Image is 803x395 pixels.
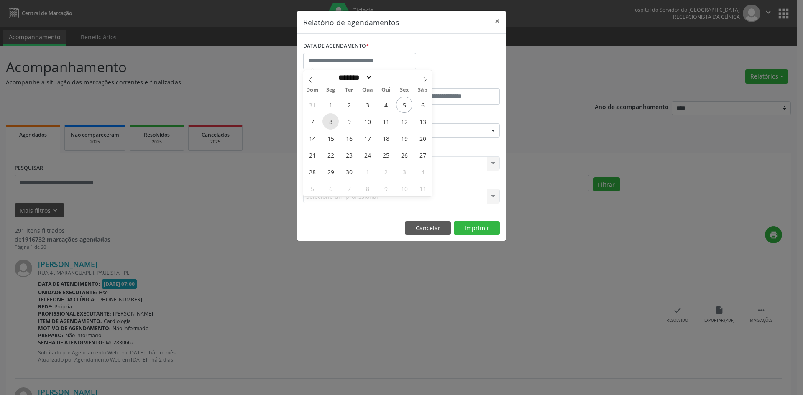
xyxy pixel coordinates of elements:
span: Setembro 1, 2025 [322,97,339,113]
span: Setembro 12, 2025 [396,113,412,130]
span: Setembro 15, 2025 [322,130,339,146]
span: Sex [395,87,414,93]
span: Setembro 9, 2025 [341,113,357,130]
span: Outubro 2, 2025 [378,163,394,180]
span: Setembro 14, 2025 [304,130,320,146]
span: Setembro 20, 2025 [414,130,431,146]
span: Setembro 11, 2025 [378,113,394,130]
span: Setembro 18, 2025 [378,130,394,146]
span: Outubro 6, 2025 [322,180,339,196]
span: Outubro 3, 2025 [396,163,412,180]
button: Close [489,11,506,31]
span: Setembro 5, 2025 [396,97,412,113]
span: Outubro 7, 2025 [341,180,357,196]
span: Setembro 28, 2025 [304,163,320,180]
span: Agosto 31, 2025 [304,97,320,113]
span: Outubro 10, 2025 [396,180,412,196]
span: Qui [377,87,395,93]
span: Setembro 6, 2025 [414,97,431,113]
span: Setembro 3, 2025 [359,97,376,113]
span: Setembro 29, 2025 [322,163,339,180]
span: Outubro 5, 2025 [304,180,320,196]
span: Setembro 16, 2025 [341,130,357,146]
button: Cancelar [405,221,451,235]
span: Outubro 4, 2025 [414,163,431,180]
span: Qua [358,87,377,93]
span: Setembro 22, 2025 [322,147,339,163]
input: Year [372,73,400,82]
span: Outubro 1, 2025 [359,163,376,180]
span: Sáb [414,87,432,93]
span: Setembro 26, 2025 [396,147,412,163]
span: Seg [322,87,340,93]
span: Setembro 23, 2025 [341,147,357,163]
h5: Relatório de agendamentos [303,17,399,28]
span: Setembro 17, 2025 [359,130,376,146]
span: Setembro 19, 2025 [396,130,412,146]
span: Setembro 24, 2025 [359,147,376,163]
span: Outubro 9, 2025 [378,180,394,196]
span: Setembro 4, 2025 [378,97,394,113]
span: Setembro 21, 2025 [304,147,320,163]
span: Setembro 7, 2025 [304,113,320,130]
span: Outubro 11, 2025 [414,180,431,196]
span: Setembro 8, 2025 [322,113,339,130]
label: DATA DE AGENDAMENTO [303,40,369,53]
span: Setembro 25, 2025 [378,147,394,163]
span: Ter [340,87,358,93]
span: Setembro 27, 2025 [414,147,431,163]
span: Setembro 13, 2025 [414,113,431,130]
span: Outubro 8, 2025 [359,180,376,196]
span: Setembro 10, 2025 [359,113,376,130]
select: Month [335,73,372,82]
button: Imprimir [454,221,500,235]
label: ATÉ [404,75,500,88]
span: Setembro 2, 2025 [341,97,357,113]
span: Dom [303,87,322,93]
span: Setembro 30, 2025 [341,163,357,180]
